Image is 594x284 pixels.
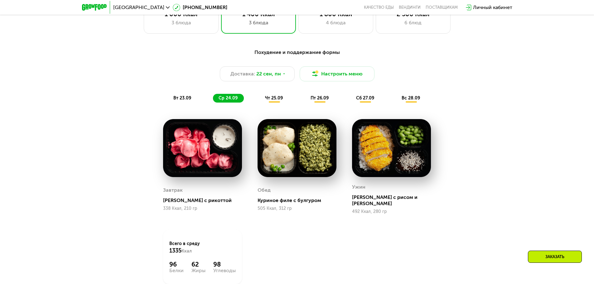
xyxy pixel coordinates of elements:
div: 6 блюд [382,19,444,26]
div: поставщикам [426,5,458,10]
div: Заказать [528,251,582,263]
div: 338 Ккал, 210 гр [163,206,242,211]
div: 62 [191,261,205,268]
a: Вендинги [399,5,421,10]
div: [PERSON_NAME] с рикоттой [163,197,247,204]
span: Доставка: [230,70,255,78]
div: 4 блюда [305,19,367,26]
span: 1335 [169,247,181,254]
span: Ккал [181,248,192,254]
div: Личный кабинет [473,4,512,11]
span: ср 24.09 [219,95,238,101]
span: чт 25.09 [265,95,283,101]
span: вт 23.09 [173,95,191,101]
div: 505 Ккал, 312 гр [258,206,336,211]
div: Похудение и поддержание формы [113,49,482,56]
span: сб 27.09 [356,95,374,101]
a: Качество еды [364,5,394,10]
div: 3 блюда [228,19,289,26]
div: [PERSON_NAME] с рисом и [PERSON_NAME] [352,194,436,207]
span: [GEOGRAPHIC_DATA] [113,5,164,10]
div: Углеводы [213,268,236,273]
div: Всего в среду [169,241,236,254]
div: 3 блюда [150,19,212,26]
div: Жиры [191,268,205,273]
div: 96 [169,261,184,268]
div: 492 Ккал, 280 гр [352,209,431,214]
button: Настроить меню [300,66,374,81]
span: пт 26.09 [311,95,329,101]
a: [PHONE_NUMBER] [173,4,227,11]
div: Белки [169,268,184,273]
div: Куриное филе с булгуром [258,197,341,204]
span: вс 28.09 [402,95,420,101]
div: 98 [213,261,236,268]
div: Ужин [352,182,365,192]
span: 22 сен, пн [256,70,281,78]
div: Завтрак [163,185,183,195]
div: Обед [258,185,271,195]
